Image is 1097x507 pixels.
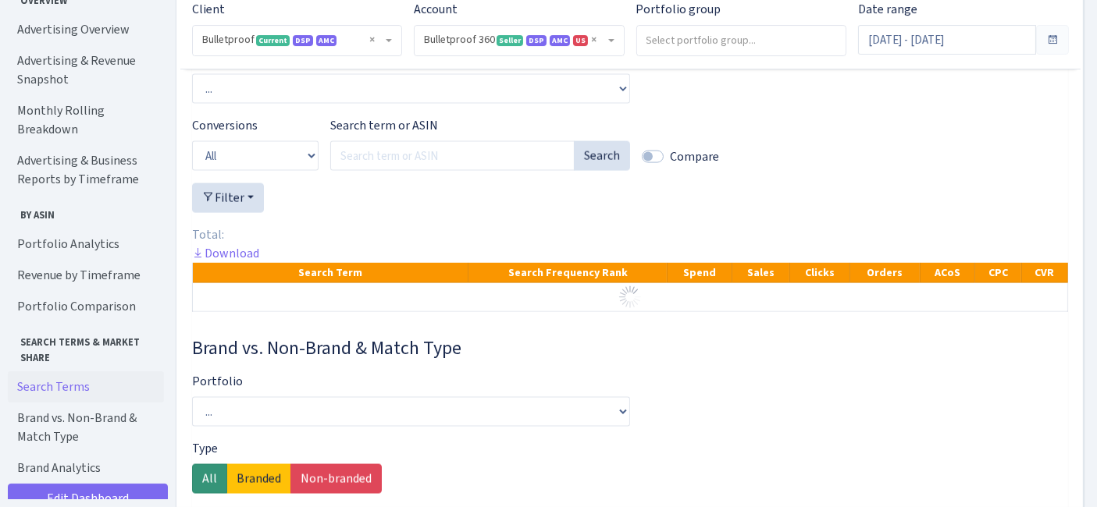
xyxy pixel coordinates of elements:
span: Bulletproof <span class="badge badge-success">Current</span><span class="badge badge-primary">DSP... [202,32,383,48]
a: Revenue by Timeframe [8,260,164,291]
label: Non-branded [290,464,382,494]
label: Branded [226,464,291,494]
div: Total: [192,225,1068,244]
th: Spend [667,263,732,283]
a: Portfolio Analytics [8,229,164,260]
label: Portfolio [192,372,243,391]
th: Clicks [789,263,850,283]
a: Search Terms [8,371,164,402]
th: Orders [850,263,920,283]
th: Sales [732,263,790,283]
a: Brand vs. Non-Brand & Match Type [8,402,164,452]
button: Filter [192,183,264,213]
img: Preloader [618,285,643,310]
a: Monthly Rolling Breakdown [8,95,164,145]
span: DSP [526,35,547,46]
input: Select portfolio group... [637,26,846,54]
th: ACoS [920,263,975,283]
label: Type [192,439,218,458]
label: Compare [670,147,719,166]
span: US [573,35,588,46]
span: AMC [550,35,570,46]
span: Bulletproof <span class="badge badge-success">Current</span><span class="badge badge-primary">DSP... [193,26,401,55]
span: Bulletproof 360 <span class="badge badge-success">Seller</span><span class="badge badge-primary">... [424,32,604,48]
span: AMC [316,35,337,46]
span: DSP [293,35,313,46]
a: Advertising Overview [8,14,164,45]
span: Remove all items [369,32,375,48]
h3: Widget #5 [192,337,1068,360]
span: Search Terms & Market Share [9,328,163,364]
input: Search term or ASIN [330,141,575,171]
th: CVR [1021,263,1067,283]
a: Portfolio Comparison [8,291,164,322]
span: Bulletproof 360 <span class="badge badge-success">Seller</span><span class="badge badge-primary">... [415,26,623,55]
label: Search term or ASIN [330,116,438,135]
span: Current [256,35,290,46]
span: Seller [497,35,523,46]
button: Search [574,141,630,171]
a: Brand Analytics [8,452,164,484]
a: Advertising & Business Reports by Timeframe [8,145,164,195]
a: Advertising & Revenue Snapshot [8,45,164,95]
span: Remove all items [592,32,597,48]
th: Search Term [193,263,468,283]
label: All [192,464,227,494]
label: Conversions [192,116,258,135]
span: By ASIN [9,201,163,222]
th: CPC [975,263,1021,283]
th: Search Frequency Rank [468,263,667,283]
a: Download [192,245,259,261]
